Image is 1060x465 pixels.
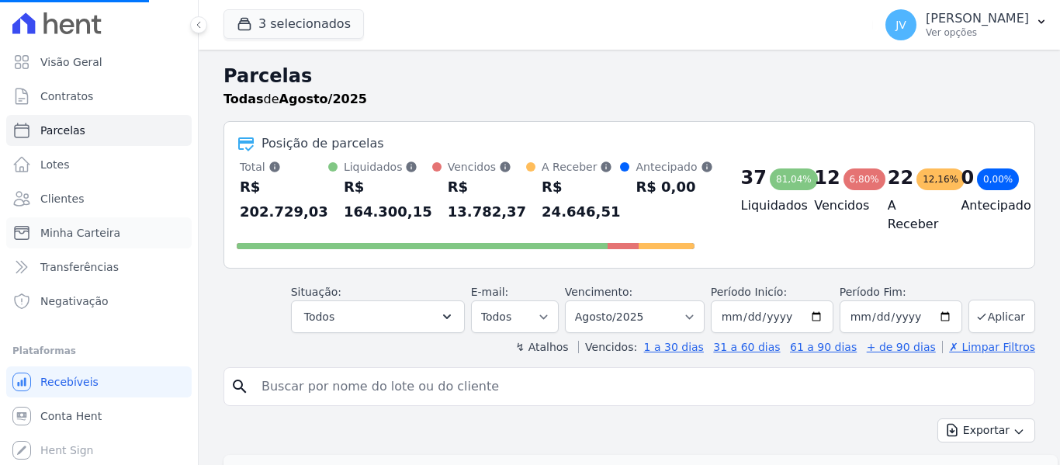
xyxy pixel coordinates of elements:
[240,175,328,224] div: R$ 202.729,03
[888,196,937,234] h4: A Receber
[895,19,906,30] span: JV
[636,159,712,175] div: Antecipado
[542,175,620,224] div: R$ 24.646,51
[636,175,712,200] div: R$ 0,00
[578,341,637,353] label: Vencidos:
[40,157,70,172] span: Lotes
[6,183,192,214] a: Clientes
[741,165,767,190] div: 37
[223,9,364,39] button: 3 selecionados
[40,408,102,424] span: Conta Hent
[291,286,341,298] label: Situação:
[6,286,192,317] a: Negativação
[279,92,367,106] strong: Agosto/2025
[223,90,367,109] p: de
[741,196,790,215] h4: Liquidados
[843,168,885,190] div: 6,80%
[840,284,962,300] label: Período Fim:
[252,371,1028,402] input: Buscar por nome do lote ou do cliente
[6,81,192,112] a: Contratos
[40,191,84,206] span: Clientes
[223,62,1035,90] h2: Parcelas
[942,341,1035,353] a: ✗ Limpar Filtros
[916,168,965,190] div: 12,16%
[542,159,620,175] div: A Receber
[711,286,787,298] label: Período Inicío:
[961,196,1010,215] h4: Antecipado
[926,26,1029,39] p: Ver opções
[230,377,249,396] i: search
[344,175,432,224] div: R$ 164.300,15
[344,159,432,175] div: Liquidados
[471,286,509,298] label: E-mail:
[304,307,334,326] span: Todos
[713,341,780,353] a: 31 a 60 dias
[814,196,863,215] h4: Vencidos
[644,341,704,353] a: 1 a 30 dias
[937,418,1035,442] button: Exportar
[6,401,192,432] a: Conta Hent
[6,149,192,180] a: Lotes
[6,47,192,78] a: Visão Geral
[6,217,192,248] a: Minha Carteira
[873,3,1060,47] button: JV [PERSON_NAME] Ver opções
[961,165,974,190] div: 0
[240,159,328,175] div: Total
[40,225,120,241] span: Minha Carteira
[40,259,119,275] span: Transferências
[448,159,526,175] div: Vencidos
[223,92,264,106] strong: Todas
[40,293,109,309] span: Negativação
[12,342,185,360] div: Plataformas
[814,165,840,190] div: 12
[40,123,85,138] span: Parcelas
[6,252,192,283] a: Transferências
[515,341,568,353] label: ↯ Atalhos
[926,11,1029,26] p: [PERSON_NAME]
[6,115,192,146] a: Parcelas
[888,165,913,190] div: 22
[6,366,192,397] a: Recebíveis
[565,286,632,298] label: Vencimento:
[867,341,936,353] a: + de 90 dias
[977,168,1019,190] div: 0,00%
[770,168,818,190] div: 81,04%
[448,175,526,224] div: R$ 13.782,37
[40,374,99,390] span: Recebíveis
[262,134,384,153] div: Posição de parcelas
[40,54,102,70] span: Visão Geral
[968,300,1035,333] button: Aplicar
[40,88,93,104] span: Contratos
[291,300,465,333] button: Todos
[790,341,857,353] a: 61 a 90 dias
